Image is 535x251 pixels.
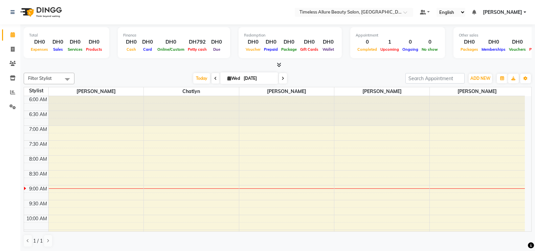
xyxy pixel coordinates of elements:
[379,47,401,52] span: Upcoming
[320,38,336,46] div: DH0
[84,38,104,46] div: DH0
[239,87,334,96] span: [PERSON_NAME]
[123,38,139,46] div: DH0
[156,38,186,46] div: DH0
[480,47,507,52] span: Memberships
[28,170,48,178] div: 8:30 AM
[66,47,84,52] span: Services
[66,38,84,46] div: DH0
[480,38,507,46] div: DH0
[139,38,156,46] div: DH0
[17,3,64,22] img: logo
[280,47,298,52] span: Package
[144,87,239,96] span: Chatlyn
[28,111,48,118] div: 6:30 AM
[507,47,528,52] span: Vouchers
[405,73,465,84] input: Search Appointment
[193,73,210,84] span: Today
[25,230,48,237] div: 10:30 AM
[33,237,43,245] span: 1 / 1
[25,215,48,222] div: 10:00 AM
[430,87,525,96] span: [PERSON_NAME]
[459,38,480,46] div: DH0
[420,47,440,52] span: No show
[334,87,429,96] span: [PERSON_NAME]
[186,38,208,46] div: DH792
[356,32,440,38] div: Appointment
[420,38,440,46] div: 0
[123,32,225,38] div: Finance
[141,47,154,52] span: Card
[51,47,65,52] span: Sales
[28,126,48,133] div: 7:00 AM
[28,156,48,163] div: 8:00 AM
[244,32,336,38] div: Redemption
[28,185,48,192] div: 9:00 AM
[507,38,528,46] div: DH0
[211,47,222,52] span: Due
[208,38,225,46] div: DH0
[28,141,48,148] div: 7:30 AM
[469,74,492,83] button: ADD NEW
[186,47,208,52] span: Petty cash
[49,87,144,96] span: [PERSON_NAME]
[298,47,320,52] span: Gift Cards
[29,47,50,52] span: Expenses
[156,47,186,52] span: Online/Custom
[29,38,50,46] div: DH0
[244,38,262,46] div: DH0
[356,47,379,52] span: Completed
[483,9,522,16] span: [PERSON_NAME]
[356,38,379,46] div: 0
[298,38,320,46] div: DH0
[470,76,490,81] span: ADD NEW
[321,47,336,52] span: Wallet
[242,73,275,84] input: 2025-09-03
[29,32,104,38] div: Total
[28,75,52,81] span: Filter Stylist
[459,47,480,52] span: Packages
[84,47,104,52] span: Products
[401,38,420,46] div: 0
[24,87,48,94] div: Stylist
[28,200,48,207] div: 9:30 AM
[28,96,48,103] div: 6:00 AM
[262,38,280,46] div: DH0
[280,38,298,46] div: DH0
[125,47,138,52] span: Cash
[244,47,262,52] span: Voucher
[379,38,401,46] div: 1
[401,47,420,52] span: Ongoing
[226,76,242,81] span: Wed
[50,38,66,46] div: DH0
[262,47,280,52] span: Prepaid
